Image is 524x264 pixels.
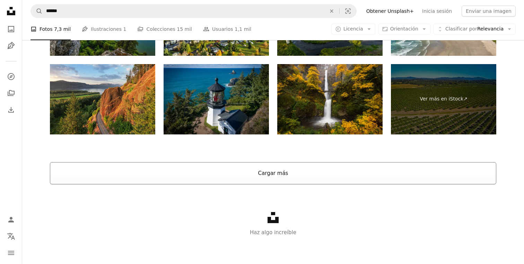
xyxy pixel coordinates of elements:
button: Cargar más [50,162,496,184]
a: Fotos [4,22,18,36]
img: Faro de Cape Meares Costa de Oregón Carretera 101 del condado de Tillamook Vista aérea 8 [164,64,269,134]
a: Iniciar sesión / Registrarse [4,213,18,227]
a: Historial de descargas [4,103,18,117]
span: Licencia [343,26,363,32]
form: Encuentra imágenes en todo el sitio [30,4,357,18]
a: Explorar [4,70,18,83]
span: Relevancia [445,26,504,33]
span: Clasificar por [445,26,477,32]
a: Obtener Unsplash+ [362,6,418,17]
a: Inicio — Unsplash [4,4,18,19]
button: Licencia [331,24,375,35]
img: Autopista histórica del río Columbia Oregon. [50,64,155,134]
button: Buscar en Unsplash [31,5,43,18]
span: Orientación [390,26,418,32]
button: Búsqueda visual [340,5,356,18]
span: 1,1 mil [235,25,251,33]
a: Ilustraciones 1 [82,18,126,40]
a: Colecciones 15 mil [137,18,192,40]
a: Usuarios 1,1 mil [203,18,251,40]
span: 15 mil [177,25,192,33]
a: Ilustraciones [4,39,18,53]
a: Inicia sesión [418,6,456,17]
a: Ver más en iStock↗ [391,64,496,134]
button: Idioma [4,229,18,243]
button: Enviar una imagen [462,6,516,17]
button: Borrar [324,5,339,18]
img: Cascada de las cataratas de Multnomah rodeada de follaje otoñal [277,64,383,134]
a: Colecciones [4,86,18,100]
p: Haz algo increíble [22,228,524,237]
span: 1 [123,25,126,33]
button: Orientación [378,24,430,35]
button: Menú [4,246,18,260]
button: Clasificar porRelevancia [433,24,516,35]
